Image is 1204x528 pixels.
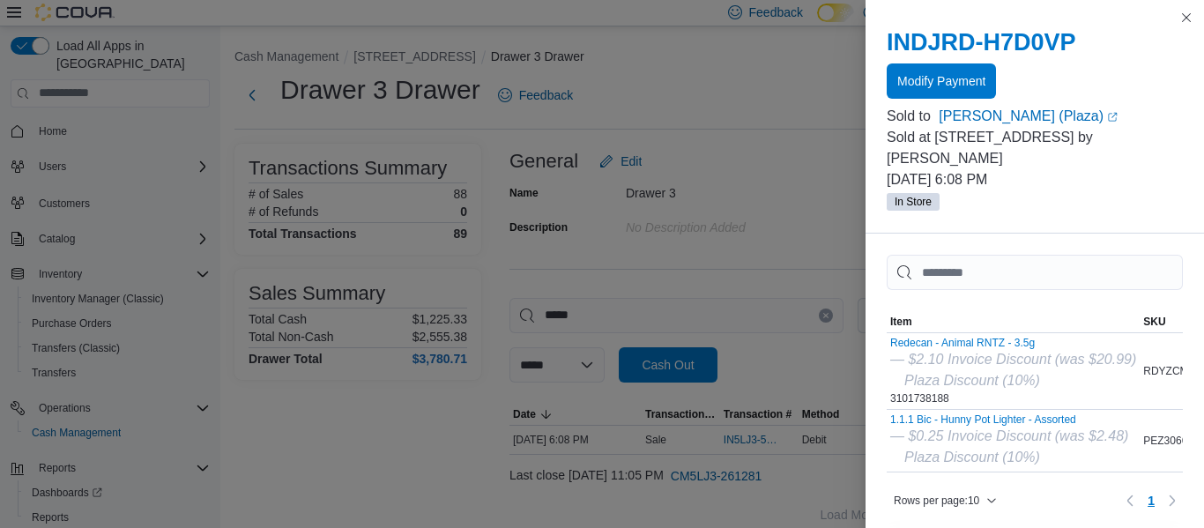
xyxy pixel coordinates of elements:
span: In Store [895,194,932,210]
span: SKU [1143,315,1165,329]
i: Plaza Discount (10%) [904,450,1040,465]
ul: Pagination for table: MemoryTable from EuiInMemoryTable [1141,487,1162,515]
span: Modify Payment [897,72,985,90]
a: [PERSON_NAME] (Plaza)External link [939,106,1183,127]
p: [DATE] 6:08 PM [887,169,1183,190]
i: Plaza Discount (10%) [904,373,1040,388]
span: 1 [1148,492,1155,509]
div: Sold to [887,106,935,127]
h2: INDJRD-H7D0VP [887,28,1183,56]
input: This is a search bar. As you type, the results lower in the page will automatically filter. [887,255,1183,290]
nav: Pagination for table: MemoryTable from EuiInMemoryTable [1119,487,1183,515]
p: Sold at [STREET_ADDRESS] by [PERSON_NAME] [887,127,1183,169]
div: — $2.10 Invoice Discount (was $20.99) [890,349,1136,370]
button: Rows per page:10 [887,490,1004,511]
div: — $0.25 Invoice Discount (was $2.48) [890,426,1128,447]
button: 1.1.1 Bic - Hunny Pot Lighter - Assorted [890,413,1128,426]
button: Modify Payment [887,63,996,99]
button: Item [887,311,1140,332]
span: Rows per page : 10 [894,494,979,508]
button: Page 1 of 1 [1141,487,1162,515]
button: Close this dialog [1176,7,1197,28]
span: In Store [887,193,940,211]
button: Previous page [1119,490,1141,511]
button: Next page [1162,490,1183,511]
span: RDYZCMHL [1143,364,1202,378]
span: PEZ30665 [1143,434,1193,448]
button: Redecan - Animal RNTZ - 3.5g [890,337,1136,349]
span: Item [890,315,912,329]
svg: External link [1107,112,1118,123]
div: 3101738188 [890,337,1136,405]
